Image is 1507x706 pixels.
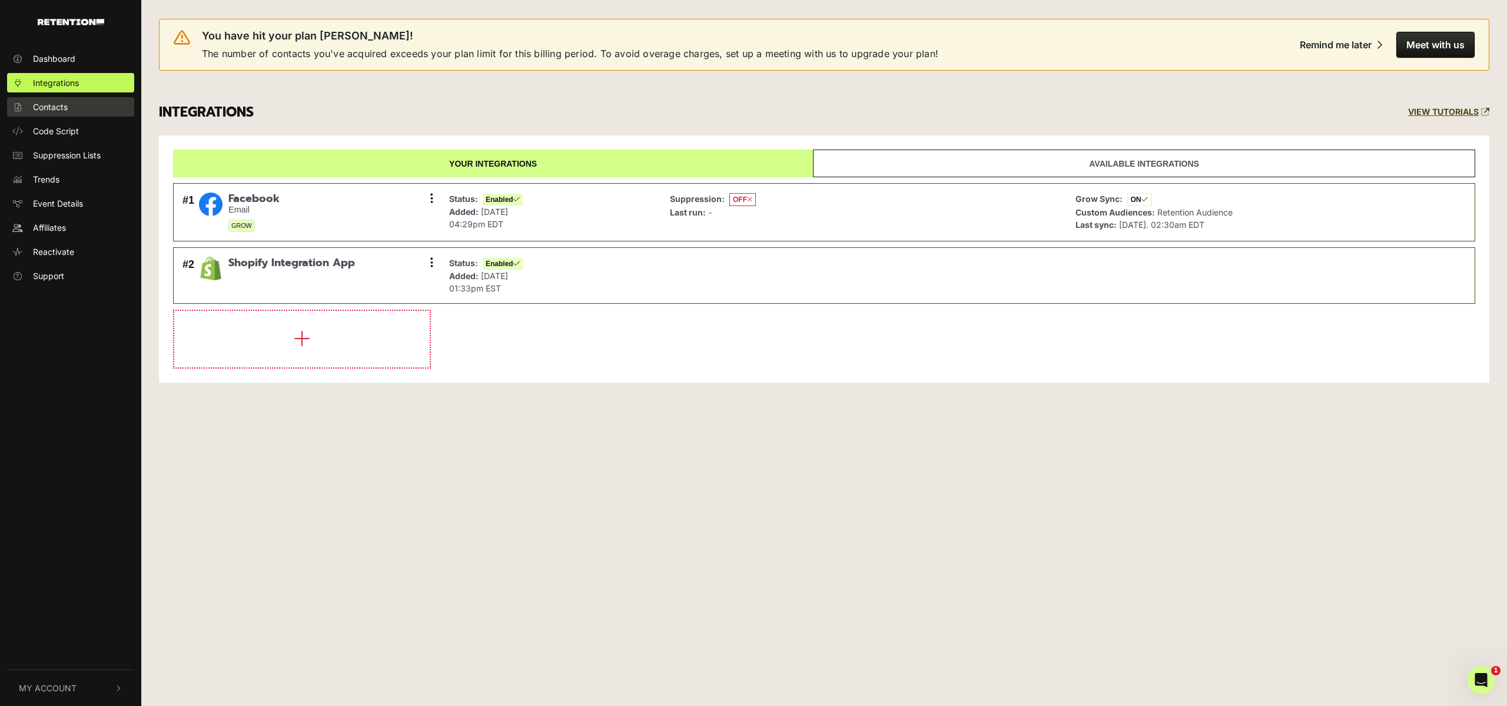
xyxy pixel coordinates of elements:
[1157,207,1233,217] span: Retention Audience
[7,266,134,286] a: Support
[7,121,134,141] a: Code Script
[1076,220,1117,230] strong: Last sync:
[182,193,194,233] div: #1
[228,205,280,215] small: Email
[228,220,255,232] span: GROW
[7,218,134,237] a: Affiliates
[33,52,75,65] span: Dashboard
[483,258,523,270] span: Enabled
[202,29,413,43] span: You have hit your plan [PERSON_NAME]!
[1467,666,1495,694] iframe: Intercom live chat
[1300,39,1372,51] div: Remind me later
[813,150,1475,177] a: Available integrations
[33,270,64,282] span: Support
[199,257,223,280] img: Shopify Integration App
[33,221,66,234] span: Affiliates
[159,104,254,121] h3: INTEGRATIONS
[449,258,478,268] strong: Status:
[19,682,77,694] span: My Account
[670,207,706,217] strong: Last run:
[1396,32,1475,58] button: Meet with us
[7,145,134,165] a: Suppression Lists
[228,193,280,205] span: Facebook
[1076,207,1155,217] strong: Custom Audiences:
[449,207,508,229] span: [DATE] 04:29pm EDT
[182,257,194,294] div: #2
[449,194,478,204] strong: Status:
[1290,32,1392,58] button: Remind me later
[38,19,104,25] img: Retention.com
[1491,666,1501,675] span: 1
[483,194,523,205] span: Enabled
[33,125,79,137] span: Code Script
[1119,220,1204,230] span: [DATE]. 02:30am EDT
[7,97,134,117] a: Contacts
[7,670,134,706] button: My Account
[33,149,101,161] span: Suppression Lists
[670,194,725,204] strong: Suppression:
[7,170,134,189] a: Trends
[199,193,223,216] img: Facebook
[7,194,134,213] a: Event Details
[1076,194,1123,204] strong: Grow Sync:
[449,271,479,281] strong: Added:
[7,49,134,68] a: Dashboard
[729,193,756,206] span: OFF
[202,47,938,61] span: The number of contacts you've acquired exceeds your plan limit for this billing period. To avoid ...
[7,242,134,261] a: Reactivate
[33,173,59,185] span: Trends
[1127,193,1151,206] span: ON
[33,101,68,113] span: Contacts
[7,73,134,92] a: Integrations
[33,197,83,210] span: Event Details
[449,207,479,217] strong: Added:
[33,77,79,89] span: Integrations
[228,257,355,270] span: Shopify Integration App
[173,150,813,177] a: Your integrations
[708,207,712,217] span: -
[33,246,74,258] span: Reactivate
[1408,107,1489,117] a: VIEW TUTORIALS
